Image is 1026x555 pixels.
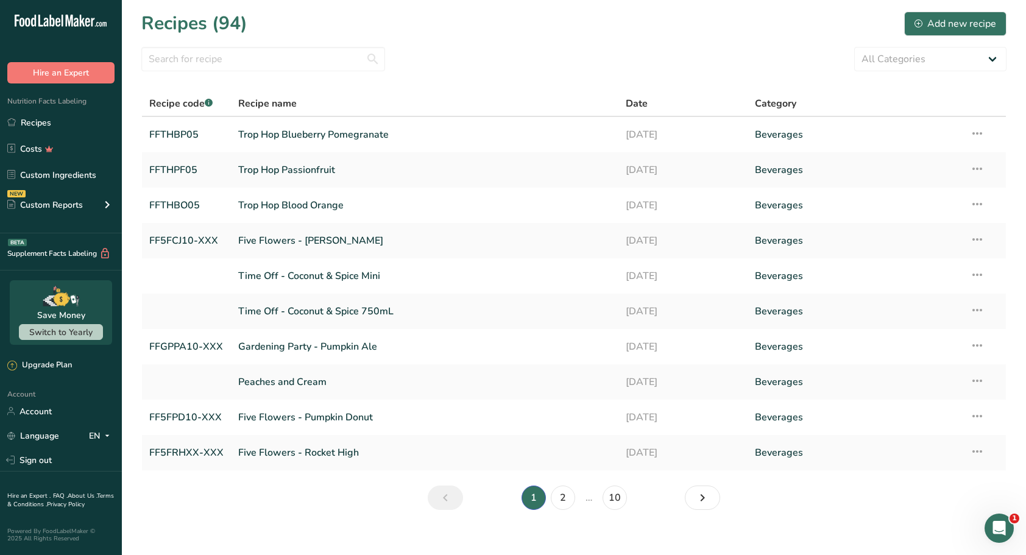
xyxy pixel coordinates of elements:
[915,16,996,31] div: Add new recipe
[238,334,611,359] a: Gardening Party - Pumpkin Ale
[603,486,627,510] a: Page 10.
[7,528,115,542] div: Powered By FoodLabelMaker © 2025 All Rights Reserved
[149,334,224,359] a: FFGPPA10-XXX
[149,122,224,147] a: FFTHBP05
[755,405,955,430] a: Beverages
[149,405,224,430] a: FF5FPD10-XXX
[149,440,224,465] a: FF5FRHXX-XXX
[755,122,955,147] a: Beverages
[626,440,740,465] a: [DATE]
[626,405,740,430] a: [DATE]
[685,486,720,510] a: Next page
[626,369,740,395] a: [DATE]
[755,228,955,253] a: Beverages
[626,193,740,218] a: [DATE]
[238,228,611,253] a: Five Flowers - [PERSON_NAME]
[755,96,796,111] span: Category
[1010,514,1019,523] span: 1
[238,122,611,147] a: Trop Hop Blueberry Pomegranate
[238,193,611,218] a: Trop Hop Blood Orange
[7,492,114,509] a: Terms & Conditions .
[238,369,611,395] a: Peaches and Cream
[626,299,740,324] a: [DATE]
[755,157,955,183] a: Beverages
[8,239,27,246] div: BETA
[626,122,740,147] a: [DATE]
[149,228,224,253] a: FF5FCJ10-XXX
[89,428,115,443] div: EN
[7,199,83,211] div: Custom Reports
[29,327,93,338] span: Switch to Yearly
[149,193,224,218] a: FFTHBO05
[47,500,85,509] a: Privacy Policy
[7,492,51,500] a: Hire an Expert .
[68,492,97,500] a: About Us .
[141,47,385,71] input: Search for recipe
[755,299,955,324] a: Beverages
[238,157,611,183] a: Trop Hop Passionfruit
[238,263,611,289] a: Time Off - Coconut & Spice Mini
[428,486,463,510] a: Previous page
[626,96,648,111] span: Date
[755,440,955,465] a: Beverages
[755,369,955,395] a: Beverages
[238,299,611,324] a: Time Off - Coconut & Spice 750mL
[7,359,72,372] div: Upgrade Plan
[626,157,740,183] a: [DATE]
[551,486,575,510] a: Page 2.
[755,263,955,289] a: Beverages
[19,324,103,340] button: Switch to Yearly
[755,193,955,218] a: Beverages
[149,157,224,183] a: FFTHPF05
[755,334,955,359] a: Beverages
[37,309,85,322] div: Save Money
[238,96,297,111] span: Recipe name
[626,334,740,359] a: [DATE]
[626,263,740,289] a: [DATE]
[7,190,26,197] div: NEW
[626,228,740,253] a: [DATE]
[7,425,59,447] a: Language
[238,440,611,465] a: Five Flowers - Rocket High
[904,12,1007,36] button: Add new recipe
[238,405,611,430] a: Five Flowers - Pumpkin Donut
[141,10,247,37] h1: Recipes (94)
[53,492,68,500] a: FAQ .
[985,514,1014,543] iframe: Intercom live chat
[7,62,115,83] button: Hire an Expert
[149,97,213,110] span: Recipe code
